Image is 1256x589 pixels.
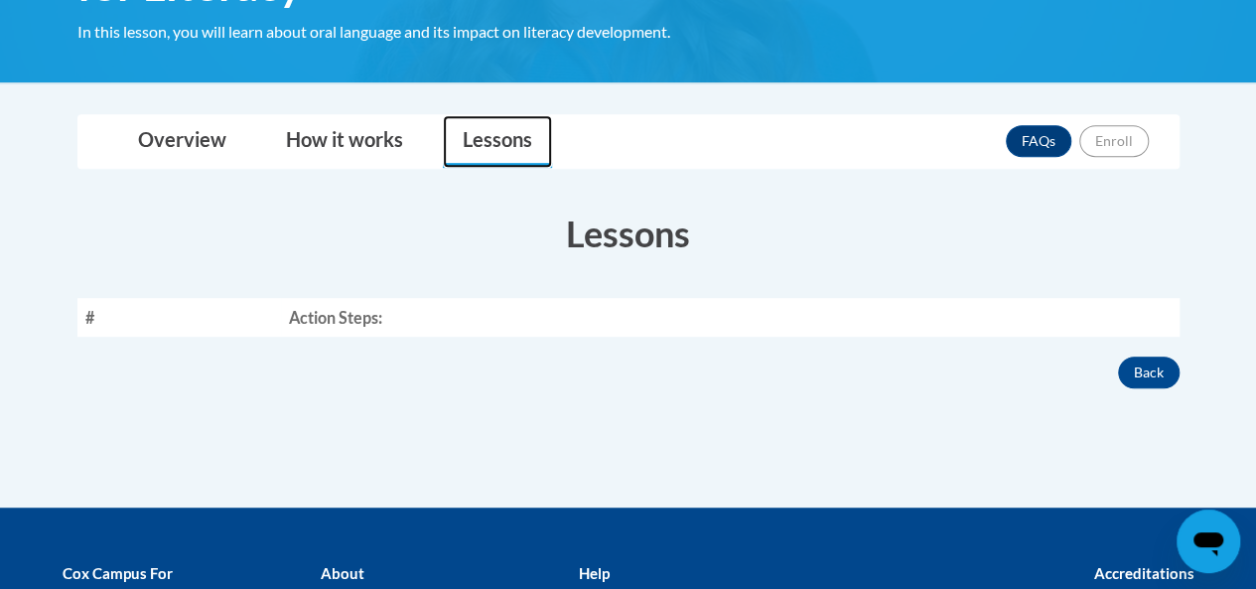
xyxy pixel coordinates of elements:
[77,21,763,43] div: In this lesson, you will learn about oral language and its impact on literacy development.
[443,115,552,168] a: Lessons
[118,115,246,168] a: Overview
[77,209,1180,258] h3: Lessons
[1006,125,1071,157] a: FAQs
[1177,510,1240,573] iframe: Button to launch messaging window
[1118,357,1180,388] button: Back
[1079,125,1149,157] button: Enroll
[1094,564,1194,582] b: Accreditations
[77,298,282,337] th: #
[63,564,173,582] b: Cox Campus For
[320,564,363,582] b: About
[578,564,609,582] b: Help
[281,298,1179,337] th: Action Steps:
[266,115,423,168] a: How it works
